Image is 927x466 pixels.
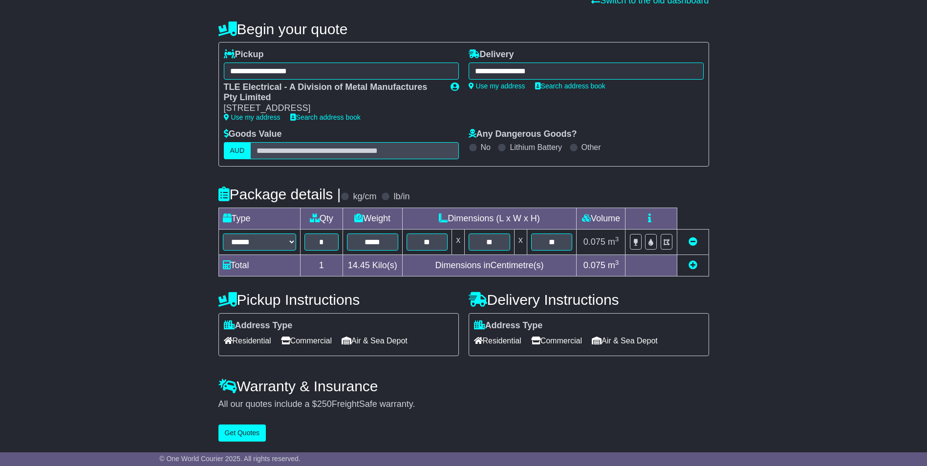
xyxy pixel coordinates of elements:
[535,82,605,90] a: Search address book
[218,21,709,37] h4: Begin your quote
[353,191,376,202] label: kg/cm
[224,113,280,121] a: Use my address
[218,399,709,410] div: All our quotes include a $ FreightSafe warranty.
[224,103,441,114] div: [STREET_ADDRESS]
[224,49,264,60] label: Pickup
[583,237,605,247] span: 0.075
[218,208,300,229] td: Type
[608,260,619,270] span: m
[402,208,577,229] td: Dimensions (L x W x H)
[218,378,709,394] h4: Warranty & Insurance
[469,49,514,60] label: Delivery
[583,260,605,270] span: 0.075
[224,333,271,348] span: Residential
[300,208,343,229] td: Qty
[218,186,341,202] h4: Package details |
[393,191,410,202] label: lb/in
[514,229,527,254] td: x
[224,82,441,103] div: TLE Electrical - A Division of Metal Manufactures Pty Limited
[469,129,577,140] label: Any Dangerous Goods?
[224,320,293,331] label: Address Type
[689,237,697,247] a: Remove this item
[469,292,709,308] h4: Delivery Instructions
[218,292,459,308] h4: Pickup Instructions
[343,208,402,229] td: Weight
[281,333,332,348] span: Commercial
[474,333,521,348] span: Residential
[218,254,300,276] td: Total
[474,320,543,331] label: Address Type
[608,237,619,247] span: m
[342,333,408,348] span: Air & Sea Depot
[592,333,658,348] span: Air & Sea Depot
[481,143,491,152] label: No
[469,82,525,90] a: Use my address
[510,143,562,152] label: Lithium Battery
[290,113,361,121] a: Search address book
[615,235,619,243] sup: 3
[402,254,577,276] td: Dimensions in Centimetre(s)
[531,333,582,348] span: Commercial
[317,399,332,409] span: 250
[577,208,625,229] td: Volume
[615,259,619,266] sup: 3
[218,424,266,442] button: Get Quotes
[224,142,251,159] label: AUD
[159,455,301,463] span: © One World Courier 2025. All rights reserved.
[689,260,697,270] a: Add new item
[348,260,370,270] span: 14.45
[300,254,343,276] td: 1
[582,143,601,152] label: Other
[452,229,465,254] td: x
[343,254,402,276] td: Kilo(s)
[224,129,282,140] label: Goods Value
